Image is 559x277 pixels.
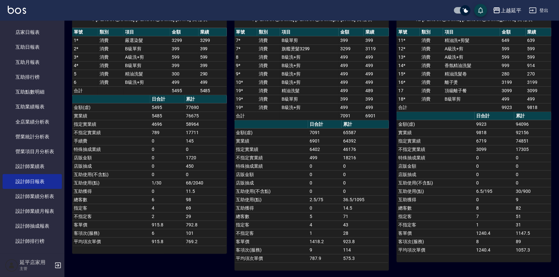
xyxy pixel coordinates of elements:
[257,86,280,95] td: 消費
[150,221,185,229] td: 915.8
[500,70,525,78] td: 280
[514,229,551,237] td: 1147.5
[342,170,389,179] td: 0
[420,45,443,53] td: 消費
[475,112,514,120] th: 日合計
[3,55,62,70] a: 互助月報表
[526,5,551,16] button: 登出
[72,212,150,221] td: 不指定客
[342,237,389,246] td: 923.8
[308,120,342,129] th: 日合計
[3,99,62,114] a: 互助業績報表
[514,179,551,187] td: 0
[170,36,198,45] td: 3299
[339,112,364,120] td: 7091
[308,170,342,179] td: 0
[514,237,551,246] td: 89
[235,187,308,195] td: 互助使用(不含點)
[339,53,364,61] td: 499
[397,195,475,204] td: 互助獲得
[397,246,475,254] td: 平均項次單價
[475,204,514,212] td: 8
[198,61,227,70] td: 399
[72,95,227,246] table: a dense table
[170,70,198,78] td: 300
[364,78,389,86] td: 499
[514,246,551,254] td: 1057.3
[308,237,342,246] td: 1418.2
[514,195,551,204] td: 9
[150,204,185,212] td: 4
[170,86,198,95] td: 5495
[3,114,62,129] a: 全店業績分析表
[526,86,551,95] td: 3099
[98,70,124,78] td: 消費
[198,70,227,78] td: 290
[339,45,364,53] td: 3299
[235,170,308,179] td: 店販金額
[235,246,308,254] td: 客項次(服務)
[123,53,170,61] td: A級洗+剪
[500,36,525,45] td: 649
[280,53,339,61] td: B級洗+剪
[397,153,475,162] td: 特殊抽成業績
[397,204,475,212] td: 總客數
[257,95,280,103] td: 消費
[257,103,280,112] td: 消費
[98,53,124,61] td: 消費
[185,195,227,204] td: 98
[72,28,227,95] table: a dense table
[150,112,185,120] td: 5485
[235,237,308,246] td: 客單價
[72,204,150,212] td: 指定客
[185,103,227,112] td: 77690
[420,28,443,36] th: 類別
[3,159,62,174] a: 設計師業績表
[443,78,500,86] td: 離子燙
[150,179,185,187] td: 1/30
[150,95,185,104] th: 日合計
[280,95,339,103] td: B級單剪
[72,103,150,112] td: 金額(虛)
[364,112,389,120] td: 6901
[475,128,514,137] td: 9818
[475,187,514,195] td: 6.5/195
[150,128,185,137] td: 789
[185,162,227,170] td: 450
[185,212,227,221] td: 29
[397,179,475,187] td: 互助使用(不含點)
[420,36,443,45] td: 消費
[257,61,280,70] td: 消費
[443,86,500,95] td: 頂級離子餐
[526,103,551,112] td: 9818
[308,195,342,204] td: 2.5/75
[397,128,475,137] td: 實業績
[342,212,389,221] td: 71
[280,86,339,95] td: 精油洗髮
[257,70,280,78] td: 消費
[308,162,342,170] td: 0
[123,61,170,70] td: B級單剪
[170,78,198,86] td: 499
[339,28,364,36] th: 金額
[198,36,227,45] td: 3299
[475,179,514,187] td: 0
[98,36,124,45] td: 消費
[170,45,198,53] td: 399
[526,61,551,70] td: 914
[3,219,62,233] a: 設計師抽成報表
[72,112,150,120] td: 實業績
[397,120,475,128] td: 金額(虛)
[74,71,76,76] a: 5
[72,187,150,195] td: 互助獲得
[514,137,551,145] td: 74851
[475,153,514,162] td: 0
[397,145,475,153] td: 不指定實業績
[72,120,150,128] td: 指定實業績
[8,6,26,14] img: Logo
[3,25,62,40] a: 店家日報表
[342,145,389,153] td: 46176
[490,4,524,17] button: 上越延平
[500,61,525,70] td: 999
[500,86,525,95] td: 3099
